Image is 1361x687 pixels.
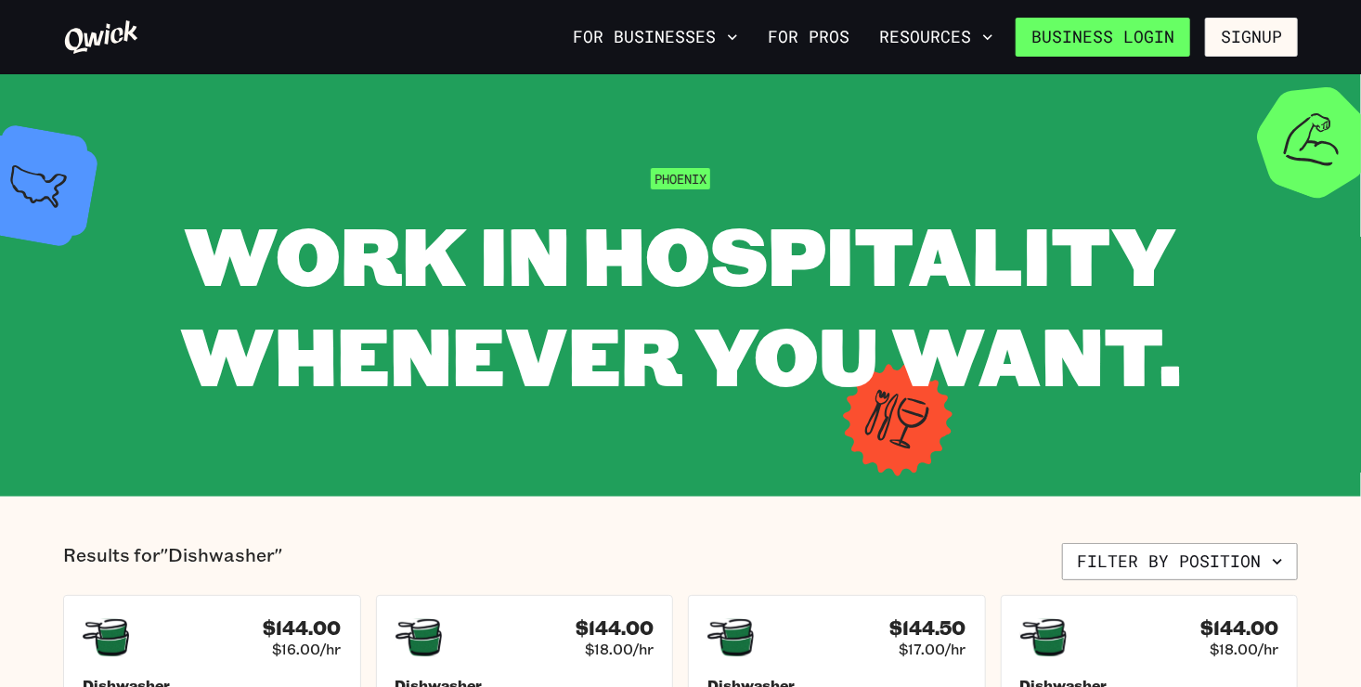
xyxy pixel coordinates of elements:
[1200,616,1278,640] h4: $144.00
[63,543,282,580] p: Results for "Dishwasher"
[565,21,745,53] button: For Businesses
[273,640,342,658] span: $16.00/hr
[890,616,966,640] h4: $144.50
[651,168,710,189] span: Phoenix
[264,616,342,640] h4: $144.00
[576,616,654,640] h4: $144.00
[180,201,1181,408] span: WORK IN HOSPITALITY WHENEVER YOU WANT.
[1062,543,1298,580] button: Filter by position
[1016,18,1190,57] a: Business Login
[1205,18,1298,57] button: Signup
[760,21,857,53] a: For Pros
[1210,640,1278,658] span: $18.00/hr
[585,640,654,658] span: $18.00/hr
[872,21,1001,53] button: Resources
[900,640,966,658] span: $17.00/hr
